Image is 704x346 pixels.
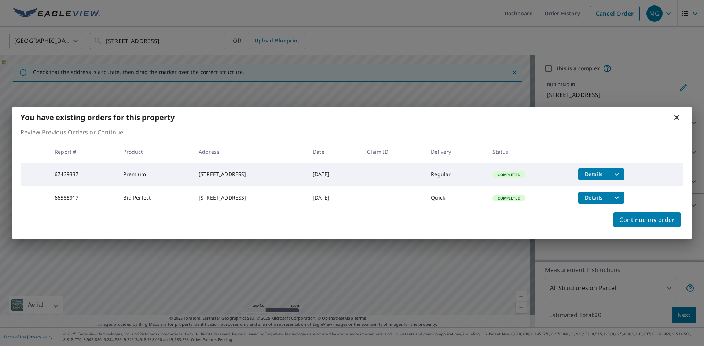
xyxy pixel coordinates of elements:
th: Address [193,141,307,163]
b: You have existing orders for this property [21,112,175,122]
button: filesDropdownBtn-66555917 [609,192,624,204]
th: Product [117,141,193,163]
td: 66555917 [49,186,117,209]
th: Status [487,141,572,163]
button: filesDropdownBtn-67439337 [609,168,624,180]
div: [STREET_ADDRESS] [199,171,301,178]
span: Details [583,171,605,178]
span: Details [583,194,605,201]
div: [STREET_ADDRESS] [199,194,301,201]
span: Completed [493,196,524,201]
button: detailsBtn-67439337 [578,168,609,180]
button: detailsBtn-66555917 [578,192,609,204]
td: 67439337 [49,163,117,186]
th: Claim ID [361,141,425,163]
td: Regular [425,163,487,186]
td: [DATE] [307,163,361,186]
td: [DATE] [307,186,361,209]
td: Quick [425,186,487,209]
button: Continue my order [613,212,681,227]
th: Date [307,141,361,163]
p: Review Previous Orders or Continue [21,128,683,137]
span: Continue my order [619,215,675,225]
th: Report # [49,141,117,163]
td: Bid Perfect [117,186,193,209]
span: Completed [493,172,524,177]
td: Premium [117,163,193,186]
th: Delivery [425,141,487,163]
